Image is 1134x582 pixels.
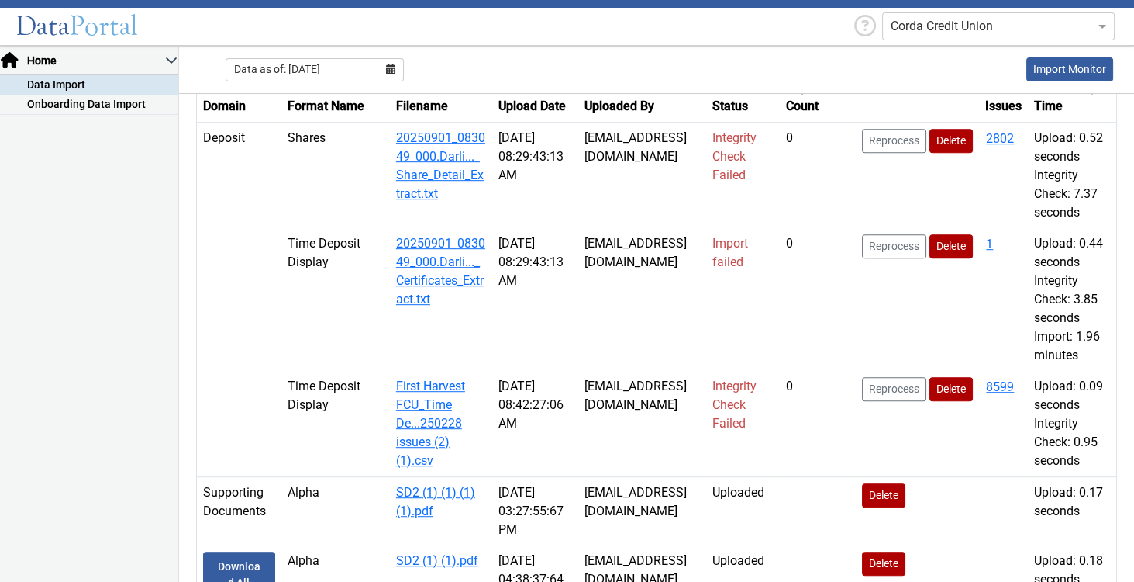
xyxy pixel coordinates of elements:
div: Upload: 0.52 seconds [1034,129,1110,166]
td: [DATE] 08:29:43:13 AM [492,228,578,371]
th: Reprocess Count [780,72,856,123]
span: Data as of: [DATE] [234,61,320,78]
div: Upload: 0.09 seconds [1034,377,1110,414]
td: Time Deposit Display [281,228,390,371]
span: Portal [70,9,138,43]
button: 1 [985,234,994,255]
a: 20250901_083049_000.Darli..._Share_Detail_Extract.txt [396,130,485,201]
button: Reprocess [862,234,926,258]
th: Filename [390,72,492,123]
a: SD2 (1) (1) (1) (1).pdf [396,485,475,518]
td: Supporting Documents [197,476,281,546]
a: SD2 (1) (1).pdf [396,553,478,568]
button: Delete [862,552,905,576]
div: Import: 1.96 minutes [1034,327,1110,365]
td: Alpha [281,476,390,546]
div: Help [848,12,882,42]
td: [EMAIL_ADDRESS][DOMAIN_NAME] [578,228,706,371]
th: Processing Time [1028,72,1116,123]
th: Uploaded By [578,72,706,123]
ng-select: Corda Credit Union [882,12,1115,40]
td: [DATE] 08:42:27:06 AM [492,371,578,477]
td: [EMAIL_ADDRESS][DOMAIN_NAME] [578,371,706,477]
button: Delete [929,234,973,258]
span: Import failed [712,236,748,269]
span: Integrity Check Failed [712,130,757,182]
button: Delete [929,377,973,401]
div: Integrity Check: 7.37 seconds [1034,166,1110,222]
span: Data [16,9,70,43]
td: [DATE] 08:29:43:13 AM [492,122,578,228]
td: [EMAIL_ADDRESS][DOMAIN_NAME] [578,476,706,546]
th: Format Name [281,72,390,123]
a: This is available for Darling Employees only [1026,57,1113,81]
button: Delete [929,129,973,153]
th: Upload Date [492,72,578,123]
td: 0 [780,122,856,228]
span: Uploaded [712,553,764,568]
td: [EMAIL_ADDRESS][DOMAIN_NAME] [578,122,706,228]
th: Domain [197,72,281,123]
td: 0 [780,228,856,371]
button: 2802 [985,129,1015,149]
div: Integrity Check: 0.95 seconds [1034,414,1110,470]
span: Uploaded [712,485,764,500]
span: Integrity Check Failed [712,379,757,431]
th: Status [706,72,780,123]
button: Reprocess [862,377,926,401]
div: Integrity Check: 3.85 seconds [1034,272,1110,327]
button: 8599 [985,377,1015,397]
span: Home [26,53,165,69]
button: Reprocess [862,129,926,153]
td: Shares [281,122,390,228]
td: 0 [780,371,856,477]
td: Deposit [197,122,281,228]
th: Issues [979,72,1028,123]
td: [DATE] 03:27:55:67 PM [492,476,578,546]
a: 20250901_083049_000.Darli..._Certificates_Extract.txt [396,236,485,307]
td: Time Deposit Display [281,371,390,477]
div: Upload: 0.17 seconds [1034,483,1110,521]
a: First Harvest FCU_Time De...250228 issues (2) (1).csv [396,379,465,468]
div: Upload: 0.44 seconds [1034,234,1110,272]
button: Delete [862,483,905,508]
